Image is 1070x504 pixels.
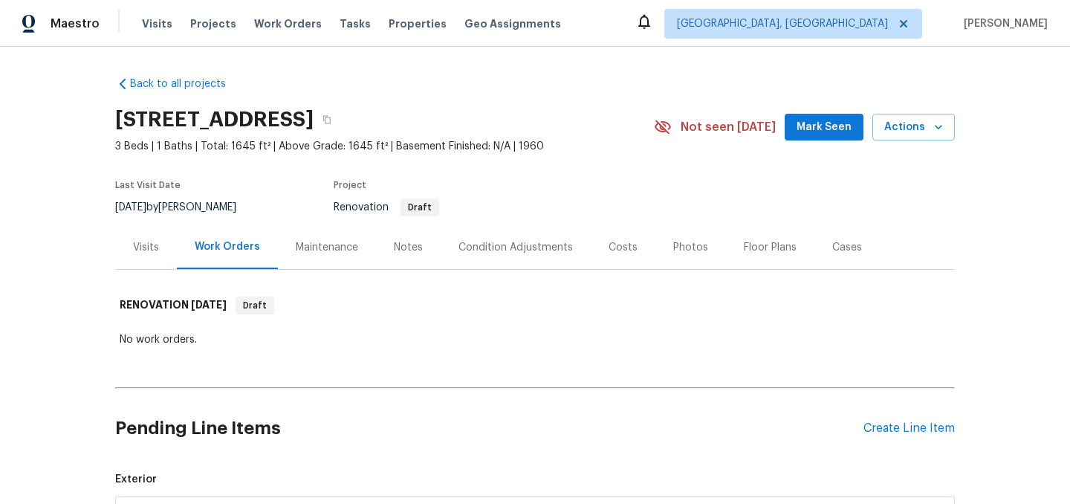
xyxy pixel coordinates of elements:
[677,16,888,31] span: [GEOGRAPHIC_DATA], [GEOGRAPHIC_DATA]
[115,77,258,91] a: Back to all projects
[402,203,438,212] span: Draft
[115,202,146,213] span: [DATE]
[190,16,236,31] span: Projects
[334,202,439,213] span: Renovation
[832,240,862,255] div: Cases
[51,16,100,31] span: Maestro
[797,118,852,137] span: Mark Seen
[133,240,159,255] div: Visits
[237,298,273,313] span: Draft
[115,139,654,154] span: 3 Beds | 1 Baths | Total: 1645 ft² | Above Grade: 1645 ft² | Basement Finished: N/A | 1960
[609,240,638,255] div: Costs
[120,297,227,314] h6: RENOVATION
[464,16,561,31] span: Geo Assignments
[863,421,955,436] div: Create Line Item
[296,240,358,255] div: Maintenance
[334,181,366,190] span: Project
[115,472,955,487] span: Exterior
[115,282,955,329] div: RENOVATION [DATE]Draft
[314,106,340,133] button: Copy Address
[115,394,863,463] h2: Pending Line Items
[458,240,573,255] div: Condition Adjustments
[120,332,950,347] div: No work orders.
[872,114,955,141] button: Actions
[785,114,863,141] button: Mark Seen
[958,16,1048,31] span: [PERSON_NAME]
[673,240,708,255] div: Photos
[389,16,447,31] span: Properties
[191,300,227,310] span: [DATE]
[340,19,371,29] span: Tasks
[115,198,254,216] div: by [PERSON_NAME]
[115,112,314,127] h2: [STREET_ADDRESS]
[115,181,181,190] span: Last Visit Date
[195,239,260,254] div: Work Orders
[254,16,322,31] span: Work Orders
[744,240,797,255] div: Floor Plans
[142,16,172,31] span: Visits
[884,118,943,137] span: Actions
[394,240,423,255] div: Notes
[681,120,776,135] span: Not seen [DATE]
